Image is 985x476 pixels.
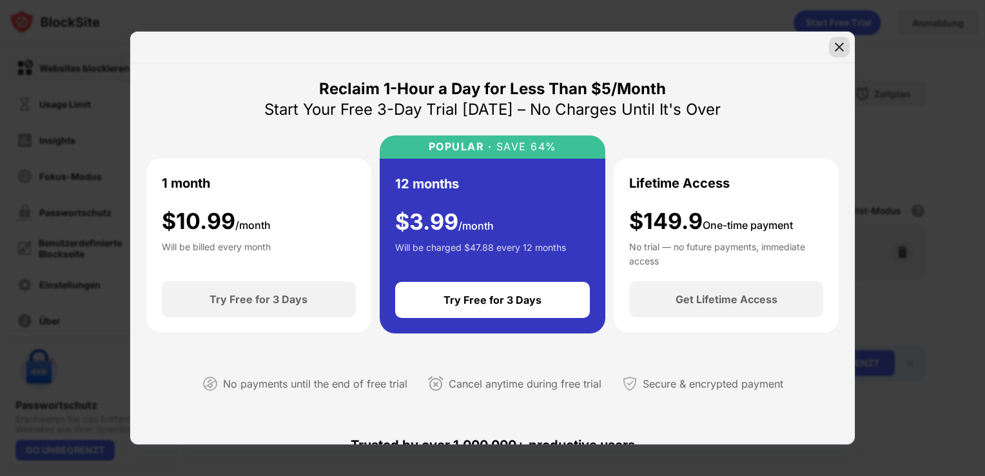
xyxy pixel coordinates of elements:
[449,375,601,393] div: Cancel anytime during free trial
[223,375,407,393] div: No payments until the end of free trial
[492,141,557,153] div: SAVE 64%
[444,293,541,306] div: Try Free for 3 Days
[264,99,721,120] div: Start Your Free 3-Day Trial [DATE] – No Charges Until It's Over
[395,174,459,193] div: 12 months
[319,79,666,99] div: Reclaim 1-Hour a Day for Less Than $5/Month
[622,376,638,392] img: secured-payment
[162,240,271,266] div: Will be billed every month
[395,209,494,235] div: $ 3.99
[643,375,783,393] div: Secure & encrypted payment
[162,174,210,193] div: 1 month
[676,293,777,306] div: Get Lifetime Access
[395,241,566,266] div: Will be charged $47.88 every 12 months
[703,219,793,232] span: One-time payment
[458,219,494,232] span: /month
[235,219,271,232] span: /month
[202,376,218,392] img: not-paying
[162,208,271,235] div: $ 10.99
[429,141,492,153] div: POPULAR ·
[146,414,839,476] div: Trusted by over 1,000,000+ productive users
[428,376,444,392] img: cancel-anytime
[629,174,730,193] div: Lifetime Access
[629,208,793,235] div: $149.9
[210,293,307,306] div: Try Free for 3 Days
[629,240,823,266] div: No trial — no future payments, immediate access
